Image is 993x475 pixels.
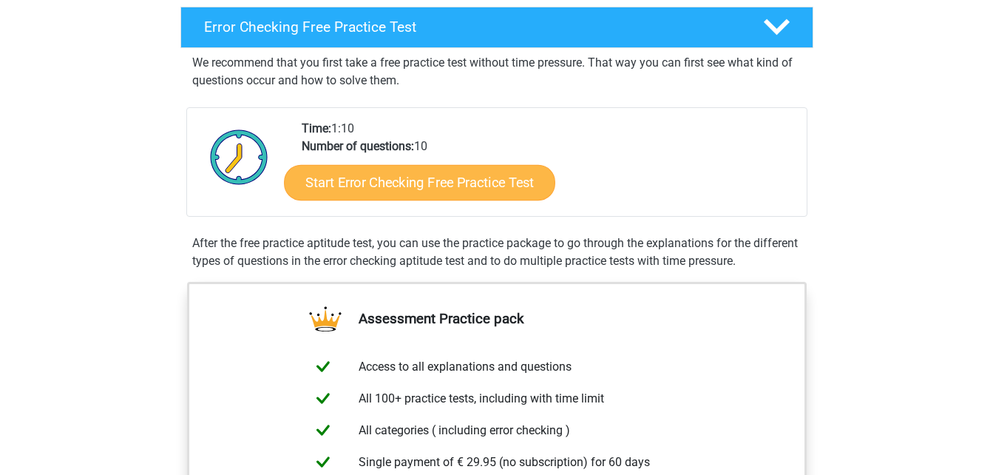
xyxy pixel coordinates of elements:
b: Number of questions: [302,139,414,153]
h4: Error Checking Free Practice Test [204,18,739,36]
a: Error Checking Free Practice Test [174,7,819,48]
a: Start Error Checking Free Practice Test [284,165,555,201]
b: Time: [302,121,331,135]
img: Clock [202,120,277,194]
p: We recommend that you first take a free practice test without time pressure. That way you can fir... [192,54,801,90]
div: After the free practice aptitude test, you can use the practice package to go through the explana... [186,235,807,270]
div: 1:10 10 [291,120,806,216]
